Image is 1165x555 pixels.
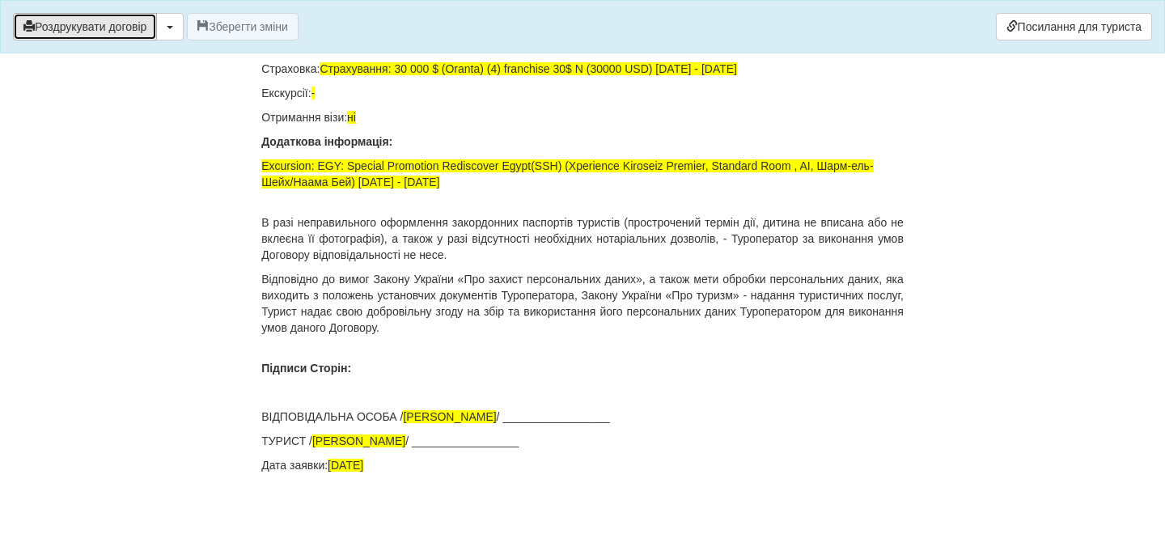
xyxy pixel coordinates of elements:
button: Зберегти зміни [187,13,299,40]
p: Екскурсії: [261,85,904,101]
span: ні [347,111,356,124]
p: В разі неправильного оформлення закордонних паспортів туристів (прострочений термін дії, дитина н... [261,214,904,263]
p: ВІДПОВІДАЛЬНА ОСОБА / / _________________ [261,409,904,425]
p: Дата заявки: [261,457,904,473]
span: - [311,87,316,100]
p: ТУРИСТ / / _________________ [261,433,904,449]
span: [DATE] [328,459,363,472]
a: Посилання для туриста [996,13,1152,40]
span: Страхування: 30 000 $ (Oranta) (4) franchise 30$ N (30000 USD) [DATE] - [DATE] [320,62,737,75]
b: Підписи Сторін: [261,362,351,375]
span: Excursion: EGY: Special Promotion Rediscover Egypt(SSH) (Xperience Kiroseiz Premier, Standard Roo... [261,159,873,189]
button: Роздрукувати договір [13,13,157,40]
p: Отримання візи: [261,109,904,125]
span: [PERSON_NAME] [403,410,496,423]
span: [PERSON_NAME] [312,434,405,447]
b: Додаткова інформація: [261,135,392,148]
p: Страховка: [261,61,904,77]
p: Відповідно до вимог Закону України «Про захист персональних даних», а також мети обробки персонал... [261,271,904,336]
